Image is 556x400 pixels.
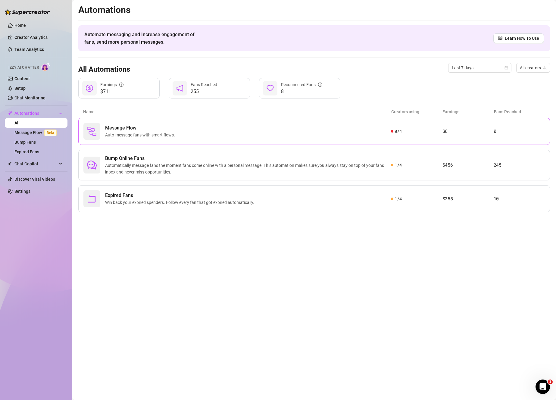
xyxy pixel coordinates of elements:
[105,124,177,132] span: Message Flow
[281,88,322,95] span: 8
[14,76,30,81] a: Content
[494,108,545,115] article: Fans Reached
[83,108,391,115] article: Name
[14,47,44,52] a: Team Analytics
[395,195,401,202] span: 1 / 4
[267,85,274,92] span: heart
[494,128,545,135] article: 0
[14,159,57,169] span: Chat Copilot
[14,189,30,194] a: Settings
[5,9,50,15] img: logo-BBDzfeDw.svg
[391,108,442,115] article: Creators using
[14,95,45,100] a: Chat Monitoring
[442,128,494,135] article: $0
[78,4,550,16] h2: Automations
[87,194,97,204] span: rollback
[100,81,123,88] div: Earnings
[105,132,177,138] span: Auto-message fans with smart flows.
[281,81,322,88] div: Reconnected Fans
[14,108,57,118] span: Automations
[14,33,63,42] a: Creator Analytics
[442,108,494,115] article: Earnings
[86,85,93,92] span: dollar
[505,35,539,42] span: Learn How To Use
[84,31,200,46] span: Automate messaging and Increase engagement of fans, send more personal messages.
[543,66,547,70] span: team
[548,380,553,384] span: 1
[119,83,123,87] span: info-circle
[87,160,97,170] span: comment
[105,155,391,162] span: Bump Online Fans
[14,120,20,125] a: All
[318,83,322,87] span: info-circle
[494,195,545,202] article: 10
[14,86,26,91] a: Setup
[14,177,55,182] a: Discover Viral Videos
[78,65,130,74] h3: All Automations
[498,36,502,40] span: read
[442,161,494,169] article: $456
[14,149,39,154] a: Expired Fans
[100,88,123,95] span: $711
[8,162,12,166] img: Chat Copilot
[494,161,545,169] article: 245
[191,82,217,87] span: Fans Reached
[536,380,550,394] iframe: Intercom live chat
[452,63,508,72] span: Last 7 days
[14,23,26,28] a: Home
[520,63,546,72] span: All creators
[493,33,544,43] a: Learn How To Use
[442,195,494,202] article: $255
[14,140,36,145] a: Bump Fans
[191,88,217,95] span: 255
[395,128,401,135] span: 0 / 4
[105,162,391,175] span: Automatically message fans the moment fans come online with a personal message. This automation m...
[87,127,97,136] img: svg%3e
[395,162,401,168] span: 1 / 4
[8,111,13,116] span: thunderbolt
[504,66,508,70] span: calendar
[14,130,59,135] a: Message FlowBeta
[41,62,51,71] img: AI Chatter
[176,85,183,92] span: notification
[44,130,57,136] span: Beta
[8,65,39,70] span: Izzy AI Chatter
[105,199,257,206] span: Win back your expired spenders. Follow every fan that got expired automatically.
[105,192,257,199] span: Expired Fans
